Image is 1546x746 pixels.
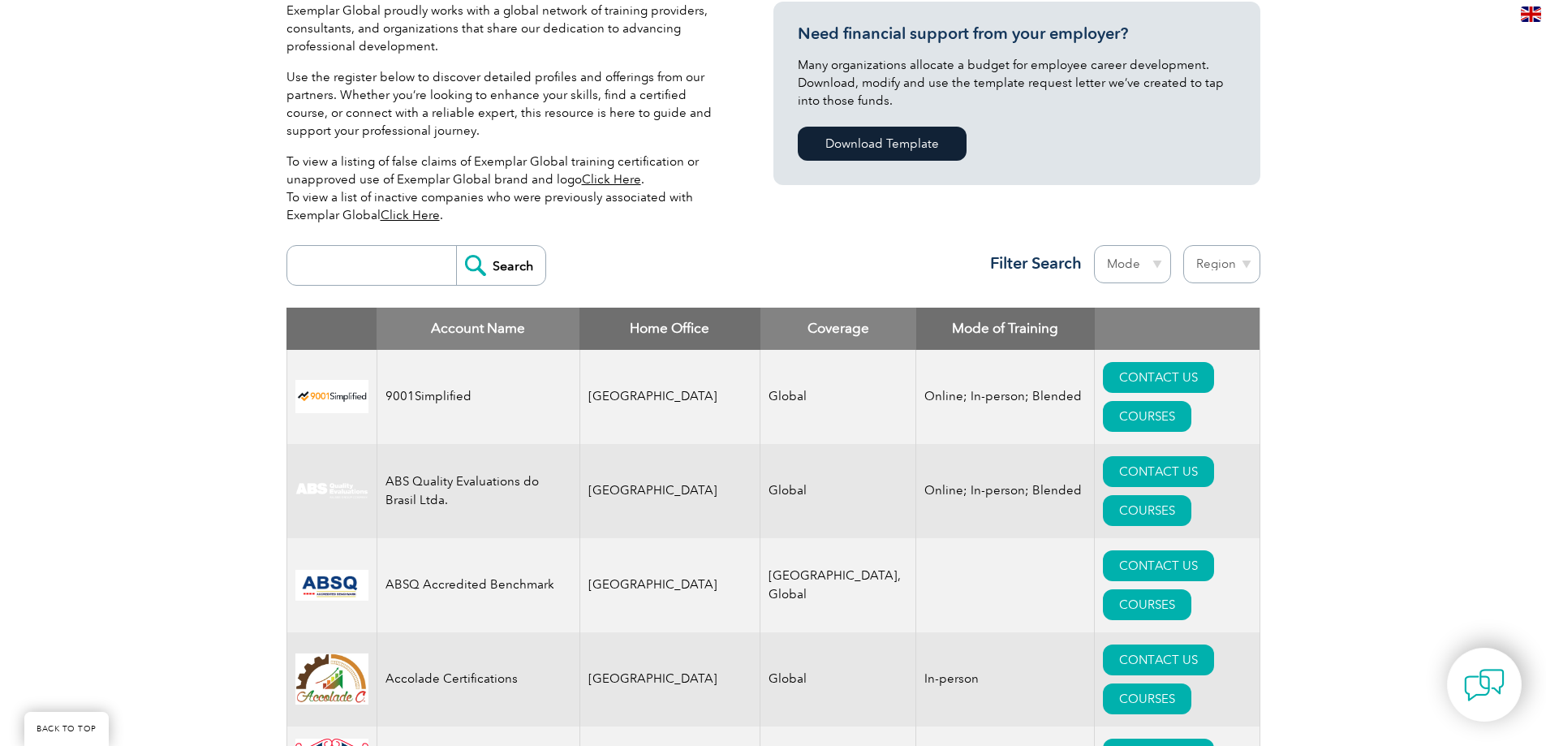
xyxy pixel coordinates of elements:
img: 1a94dd1a-69dd-eb11-bacb-002248159486-logo.jpg [295,653,368,705]
a: COURSES [1103,589,1191,620]
td: ABS Quality Evaluations do Brasil Ltda. [377,444,579,538]
img: en [1521,6,1541,22]
h3: Filter Search [980,253,1082,274]
img: c92924ac-d9bc-ea11-a814-000d3a79823d-logo.jpg [295,482,368,500]
td: [GEOGRAPHIC_DATA] [579,632,760,727]
td: ABSQ Accredited Benchmark [377,538,579,632]
td: [GEOGRAPHIC_DATA], Global [760,538,916,632]
td: In-person [916,632,1095,727]
a: CONTACT US [1103,550,1214,581]
th: Home Office: activate to sort column ascending [579,308,760,350]
p: To view a listing of false claims of Exemplar Global training certification or unapproved use of ... [286,153,725,224]
p: Exemplar Global proudly works with a global network of training providers, consultants, and organ... [286,2,725,55]
input: Search [456,246,545,285]
td: Online; In-person; Blended [916,444,1095,538]
a: Click Here [381,208,440,222]
th: Coverage: activate to sort column ascending [760,308,916,350]
img: cc24547b-a6e0-e911-a812-000d3a795b83-logo.png [295,570,368,601]
td: Online; In-person; Blended [916,350,1095,444]
a: Download Template [798,127,967,161]
td: Global [760,444,916,538]
a: CONTACT US [1103,362,1214,393]
a: COURSES [1103,401,1191,432]
h3: Need financial support from your employer? [798,24,1236,44]
td: 9001Simplified [377,350,579,444]
a: CONTACT US [1103,456,1214,487]
a: BACK TO TOP [24,712,109,746]
td: Accolade Certifications [377,632,579,727]
a: CONTACT US [1103,645,1214,675]
th: Account Name: activate to sort column descending [377,308,579,350]
th: Mode of Training: activate to sort column ascending [916,308,1095,350]
td: [GEOGRAPHIC_DATA] [579,538,760,632]
th: : activate to sort column ascending [1095,308,1260,350]
td: [GEOGRAPHIC_DATA] [579,350,760,444]
td: [GEOGRAPHIC_DATA] [579,444,760,538]
td: Global [760,350,916,444]
a: COURSES [1103,683,1191,714]
p: Use the register below to discover detailed profiles and offerings from our partners. Whether you... [286,68,725,140]
a: Click Here [582,172,641,187]
td: Global [760,632,916,727]
a: COURSES [1103,495,1191,526]
img: 37c9c059-616f-eb11-a812-002248153038-logo.png [295,380,368,413]
img: contact-chat.png [1464,665,1505,705]
p: Many organizations allocate a budget for employee career development. Download, modify and use th... [798,56,1236,110]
